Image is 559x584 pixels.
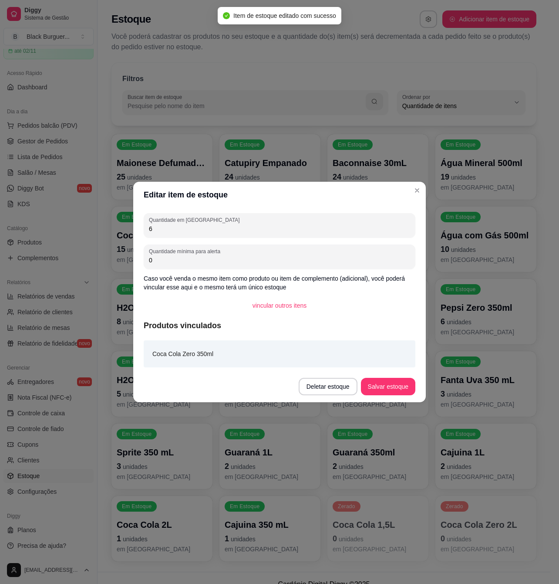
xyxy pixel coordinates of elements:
input: Quantidade em estoque [149,224,410,233]
p: Caso você venda o mesmo item como produto ou item de complemento (adicional), você poderá vincula... [144,274,415,292]
label: Quantidade em [GEOGRAPHIC_DATA] [149,216,242,224]
span: check-circle [223,12,230,19]
header: Editar item de estoque [133,182,426,208]
button: vincular outros itens [246,297,314,314]
span: Item de estoque editado com sucesso [233,12,336,19]
article: Coca Cola Zero 350ml [152,349,213,359]
label: Quantidade mínima para alerta [149,248,223,255]
button: Deletar estoque [299,378,357,395]
button: Close [410,183,424,197]
button: Salvar estoque [361,378,415,395]
input: Quantidade mínima para alerta [149,256,410,265]
article: Produtos vinculados [144,319,415,332]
